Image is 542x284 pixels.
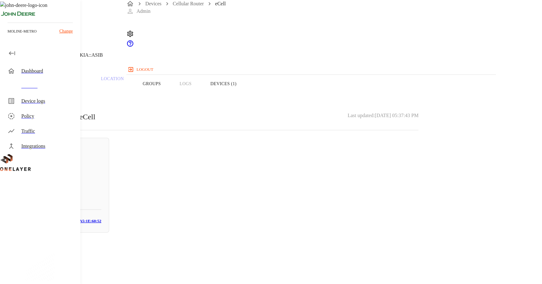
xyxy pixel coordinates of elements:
a: logout [126,65,496,75]
span: Support Portal [126,43,134,48]
p: Devices connected to eCell [15,111,95,122]
button: logout [126,65,156,75]
a: Location [92,64,133,104]
p: Admin [136,8,150,15]
h3: A8:3C:A5:1E:60:52 [67,218,101,225]
a: Cellular Router [173,1,204,6]
a: Devices [145,1,162,6]
a: onelayer-support [126,43,134,48]
button: Groups [133,64,170,104]
button: Devices (1) [201,64,246,104]
h3: Last updated: [DATE] 05:37:43 PM [348,111,418,122]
